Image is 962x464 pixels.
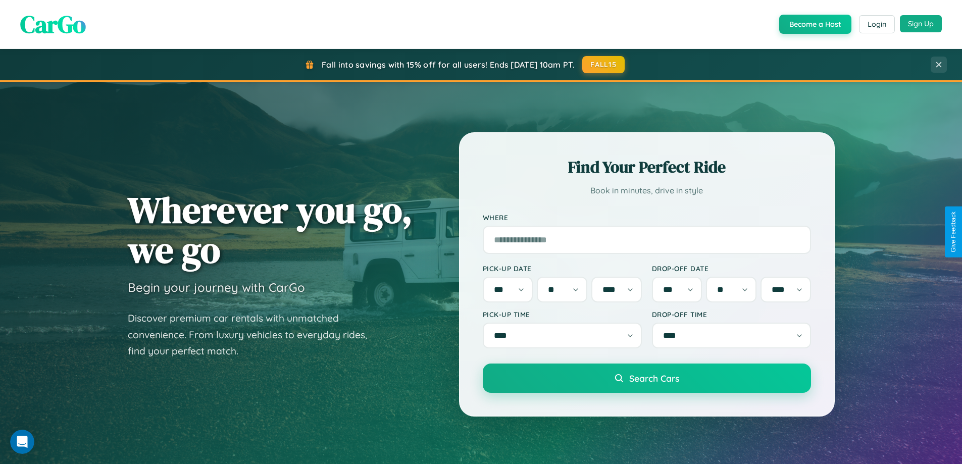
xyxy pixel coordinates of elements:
iframe: Intercom live chat [10,430,34,454]
button: Become a Host [779,15,851,34]
button: Sign Up [900,15,942,32]
span: CarGo [20,8,86,41]
span: Fall into savings with 15% off for all users! Ends [DATE] 10am PT. [322,60,575,70]
label: Pick-up Time [483,310,642,319]
label: Where [483,213,811,222]
h3: Begin your journey with CarGo [128,280,305,295]
button: Search Cars [483,364,811,393]
div: Give Feedback [950,212,957,252]
label: Drop-off Time [652,310,811,319]
p: Discover premium car rentals with unmatched convenience. From luxury vehicles to everyday rides, ... [128,310,380,359]
button: FALL15 [582,56,625,73]
span: Search Cars [629,373,679,384]
h1: Wherever you go, we go [128,190,413,270]
button: Login [859,15,895,33]
p: Book in minutes, drive in style [483,183,811,198]
h2: Find Your Perfect Ride [483,156,811,178]
label: Pick-up Date [483,264,642,273]
label: Drop-off Date [652,264,811,273]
